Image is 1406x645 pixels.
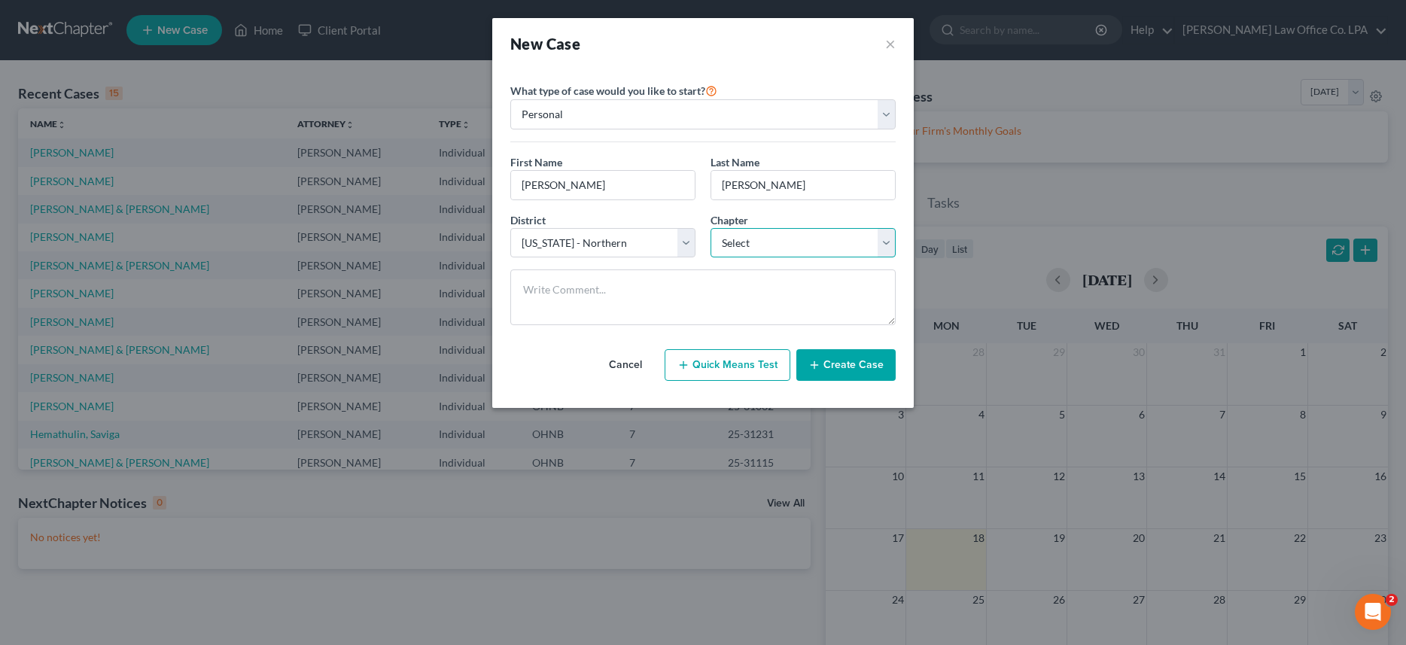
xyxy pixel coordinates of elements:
[510,81,717,99] label: What type of case would you like to start?
[796,349,896,381] button: Create Case
[510,214,546,227] span: District
[711,214,748,227] span: Chapter
[1386,594,1398,606] span: 2
[885,33,896,54] button: ×
[1355,594,1391,630] iframe: Intercom live chat
[665,349,790,381] button: Quick Means Test
[711,171,895,199] input: Enter Last Name
[511,171,695,199] input: Enter First Name
[510,156,562,169] span: First Name
[592,350,659,380] button: Cancel
[510,35,580,53] strong: New Case
[711,156,759,169] span: Last Name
